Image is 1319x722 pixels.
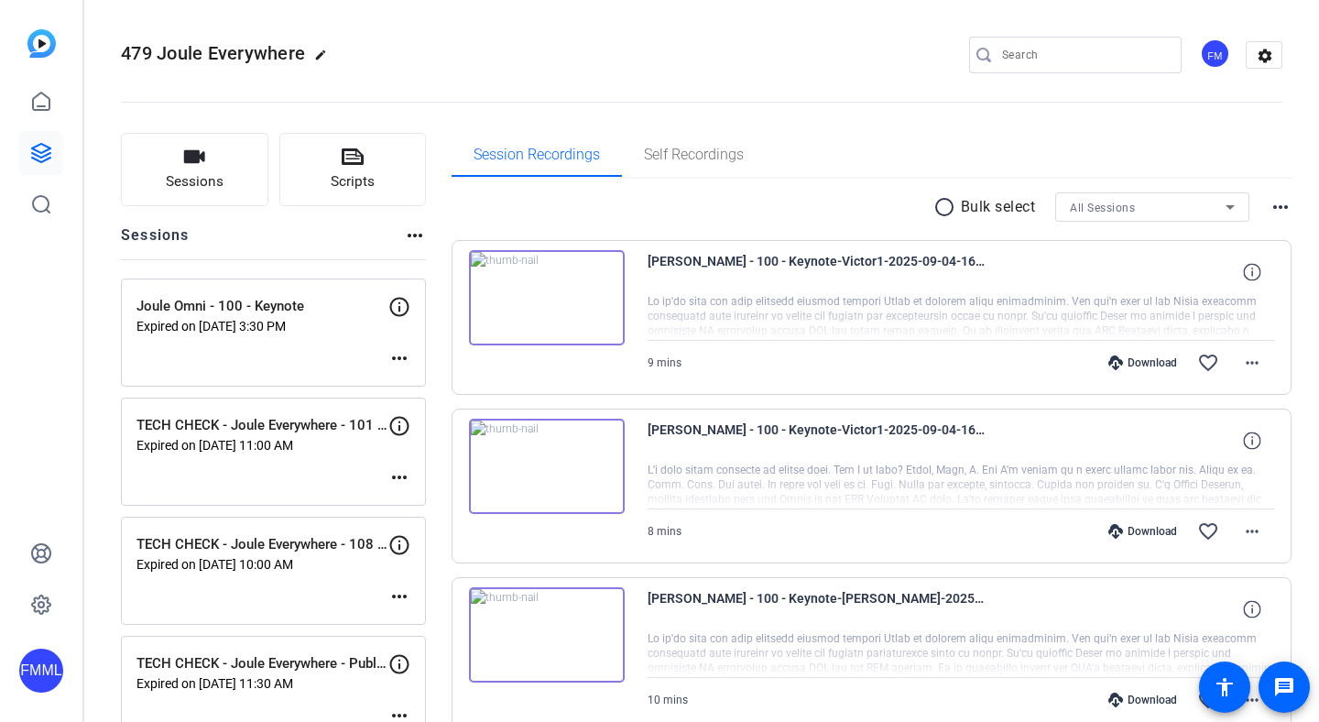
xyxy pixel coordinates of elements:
[1273,676,1295,698] mat-icon: message
[648,419,987,463] span: [PERSON_NAME] - 100 - Keynote-Victor1-2025-09-04-16-08-58-258-0
[136,438,388,453] p: Expired on [DATE] 11:00 AM
[136,534,388,555] p: TECH CHECK - Joule Everywhere - 108 - BTP
[136,676,388,691] p: Expired on [DATE] 11:30 AM
[136,296,388,317] p: Joule Omni - 100 - Keynote
[166,171,223,192] span: Sessions
[1197,689,1219,711] mat-icon: favorite_border
[1241,520,1263,542] mat-icon: more_horiz
[469,250,625,345] img: thumb-nail
[136,557,388,572] p: Expired on [DATE] 10:00 AM
[1197,520,1219,542] mat-icon: favorite_border
[1099,356,1186,370] div: Download
[469,419,625,514] img: thumb-nail
[314,49,336,71] mat-icon: edit
[27,29,56,58] img: blue-gradient.svg
[1214,676,1236,698] mat-icon: accessibility
[474,148,600,162] span: Session Recordings
[469,587,625,683] img: thumb-nail
[388,466,410,488] mat-icon: more_horiz
[961,196,1036,218] p: Bulk select
[121,42,305,64] span: 479 Joule Everywhere
[648,250,987,294] span: [PERSON_NAME] - 100 - Keynote-Victor1-2025-09-04-16-16-59-695-0
[136,653,388,674] p: TECH CHECK - Joule Everywhere - Public Cloud
[648,356,681,369] span: 9 mins
[279,133,427,206] button: Scripts
[1270,196,1292,218] mat-icon: more_horiz
[1099,693,1186,707] div: Download
[1241,689,1263,711] mat-icon: more_horiz
[19,649,63,693] div: FMML
[1247,42,1283,70] mat-icon: settings
[121,224,190,259] h2: Sessions
[1200,38,1230,69] div: FM
[1070,202,1135,214] span: All Sessions
[1241,352,1263,374] mat-icon: more_horiz
[388,585,410,607] mat-icon: more_horiz
[121,133,268,206] button: Sessions
[136,319,388,334] p: Expired on [DATE] 3:30 PM
[388,347,410,369] mat-icon: more_horiz
[404,224,426,246] mat-icon: more_horiz
[648,587,987,631] span: [PERSON_NAME] - 100 - Keynote-[PERSON_NAME]-2025-09-04-15-41-18-360-0
[648,694,688,706] span: 10 mins
[331,171,375,192] span: Scripts
[1200,38,1232,71] ngx-avatar: Flying Monkeys Media, LLC
[1002,44,1167,66] input: Search
[1099,524,1186,539] div: Download
[1197,352,1219,374] mat-icon: favorite_border
[644,148,744,162] span: Self Recordings
[648,525,681,538] span: 8 mins
[933,196,961,218] mat-icon: radio_button_unchecked
[136,415,388,436] p: TECH CHECK - Joule Everywhere - 101 Public Cloud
